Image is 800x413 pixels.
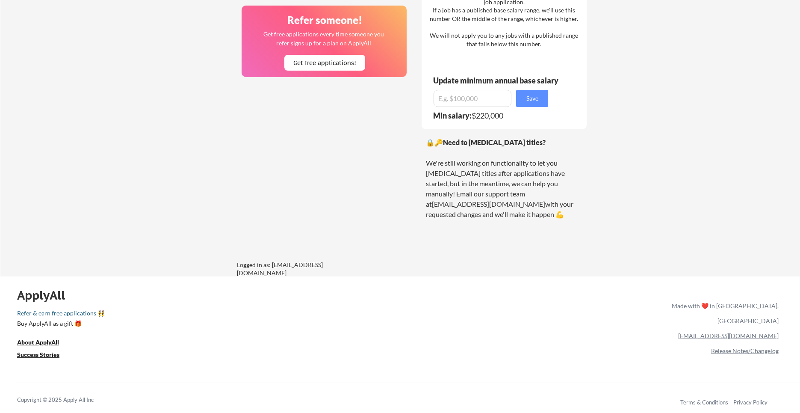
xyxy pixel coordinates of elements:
a: Success Stories [17,351,71,361]
a: Refer & earn free applications 👯‍♀️ [17,310,493,319]
strong: Min salary: [433,111,472,120]
div: Made with ❤️ in [GEOGRAPHIC_DATA], [GEOGRAPHIC_DATA] [668,298,779,328]
div: Update minimum annual base salary [433,77,561,84]
a: Terms & Conditions [680,399,728,406]
div: Refer someone! [245,15,404,25]
div: ApplyAll [17,288,75,303]
button: Get free applications! [284,55,365,71]
u: Success Stories [17,351,59,358]
a: About ApplyAll [17,338,71,349]
a: Release Notes/Changelog [711,347,779,354]
a: Privacy Policy [733,399,768,406]
u: About ApplyAll [17,339,59,346]
div: Get free applications every time someone you refer signs up for a plan on ApplyAll [263,30,384,48]
a: [EMAIL_ADDRESS][DOMAIN_NAME] [678,332,779,339]
a: Buy ApplyAll as a gift 🎁 [17,319,103,330]
div: Copyright © 2025 Apply All Inc [17,396,115,404]
div: Buy ApplyAll as a gift 🎁 [17,321,103,327]
strong: Need to [MEDICAL_DATA] titles? [443,138,546,146]
input: E.g. $100,000 [434,90,511,107]
a: [EMAIL_ADDRESS][DOMAIN_NAME] [432,200,545,208]
div: 🔒🔑 We're still working on functionality to let you [MEDICAL_DATA] titles after applications have ... [426,137,582,220]
button: Save [516,90,548,107]
div: $220,000 [433,112,554,119]
div: Logged in as: [EMAIL_ADDRESS][DOMAIN_NAME] [237,261,365,277]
